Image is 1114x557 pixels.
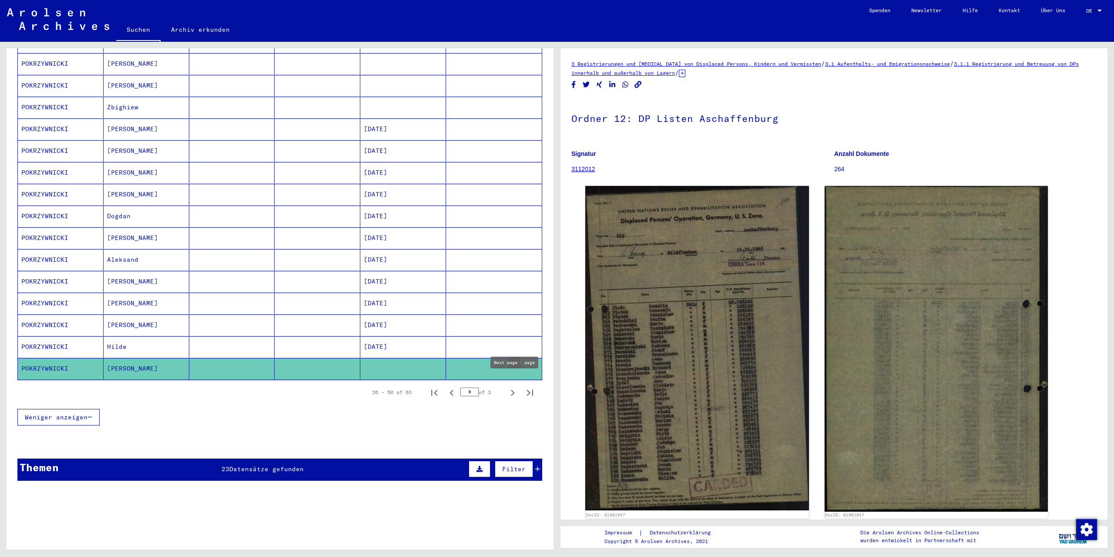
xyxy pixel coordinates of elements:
button: Weniger anzeigen [17,409,100,425]
button: Share on Xing [595,79,604,90]
button: Share on WhatsApp [621,79,630,90]
a: DocID: 81961947 [825,513,864,517]
a: DocID: 81961947 [586,513,625,517]
span: Filter [502,465,526,473]
mat-cell: [PERSON_NAME] [104,271,189,292]
a: Datenschutzerklärung [643,528,721,537]
h1: Ordner 12: DP Listen Aschaffenburg [571,98,1097,137]
mat-cell: [DATE] [360,140,446,162]
mat-cell: [PERSON_NAME] [104,162,189,183]
span: Datensätze gefunden [229,465,304,473]
button: Last page [521,384,539,401]
mat-cell: [DATE] [360,249,446,270]
mat-cell: POKRZYWNICKI [18,249,104,270]
b: Anzahl Dokumente [834,150,889,157]
p: Copyright © Arolsen Archives, 2021 [604,537,721,545]
mat-cell: POKRZYWNICKI [18,358,104,379]
span: Weniger anzeigen [25,413,87,421]
button: Share on LinkedIn [608,79,617,90]
b: Signatur [571,150,596,157]
mat-cell: [DATE] [360,184,446,205]
div: of 3 [460,388,504,396]
mat-cell: [PERSON_NAME] [104,118,189,140]
mat-cell: [PERSON_NAME] [104,75,189,96]
div: Themen [20,459,59,475]
mat-cell: [DATE] [360,314,446,336]
button: Previous page [443,384,460,401]
mat-cell: [PERSON_NAME] [104,293,189,314]
mat-cell: POKRZYWNICKI [18,118,104,140]
mat-cell: POKRZYWNICKI [18,206,104,227]
mat-cell: POKRZYWNICKI [18,293,104,314]
button: Next page [504,384,521,401]
a: Archiv erkunden [161,19,240,40]
mat-cell: [DATE] [360,336,446,358]
button: Share on Facebook [569,79,578,90]
mat-cell: Zbighiew [104,97,189,118]
mat-cell: Aleksand [104,249,189,270]
mat-cell: [DATE] [360,293,446,314]
p: 264 [834,165,1097,174]
mat-cell: [DATE] [360,227,446,249]
span: DE [1086,8,1096,14]
div: | [604,528,721,537]
mat-cell: [PERSON_NAME] [104,184,189,205]
a: 3 Registrierungen und [MEDICAL_DATA] von Displaced Persons, Kindern und Vermissten [571,61,821,67]
mat-cell: POKRZYWNICKI [18,336,104,358]
img: 001.jpg [585,186,809,510]
button: First page [426,384,443,401]
mat-cell: Hilde [104,336,189,358]
a: 3112012 [571,165,595,172]
mat-cell: POKRZYWNICKI [18,75,104,96]
mat-cell: POKRZYWNICKI [18,97,104,118]
mat-cell: POKRZYWNICKI [18,184,104,205]
mat-cell: [PERSON_NAME] [104,358,189,379]
mat-cell: [PERSON_NAME] [104,140,189,162]
img: Arolsen_neg.svg [7,8,109,30]
span: / [950,60,954,68]
span: 23 [221,465,229,473]
a: Impressum [604,528,639,537]
button: Share on Twitter [582,79,591,90]
mat-cell: POKRZYWNICKI [18,314,104,336]
mat-cell: POKRZYWNICKI [18,227,104,249]
button: Copy link [634,79,643,90]
mat-cell: [DATE] [360,118,446,140]
mat-cell: POKRZYWNICKI [18,271,104,292]
p: Die Arolsen Archives Online-Collections [860,529,979,537]
a: Suchen [116,19,161,42]
mat-cell: POKRZYWNICKI [18,140,104,162]
mat-cell: [DATE] [360,206,446,227]
mat-cell: [PERSON_NAME] [104,53,189,74]
p: wurden entwickelt in Partnerschaft mit [860,537,979,544]
mat-cell: [PERSON_NAME] [104,314,189,336]
img: yv_logo.png [1057,526,1090,547]
button: Filter [495,461,533,477]
a: 3.1 Aufenthalts- und Emigrationsnachweise [825,61,950,67]
mat-cell: Dogdan [104,206,189,227]
mat-cell: [DATE] [360,162,446,183]
span: / [675,69,679,77]
img: 002.jpg [825,186,1048,512]
mat-cell: [DATE] [360,271,446,292]
span: / [821,60,825,68]
mat-cell: [PERSON_NAME] [104,227,189,249]
mat-cell: POKRZYWNICKI [18,53,104,74]
mat-cell: POKRZYWNICKI [18,162,104,183]
div: 26 – 50 of 63 [372,388,412,396]
img: Zustimmung ändern [1076,519,1097,540]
